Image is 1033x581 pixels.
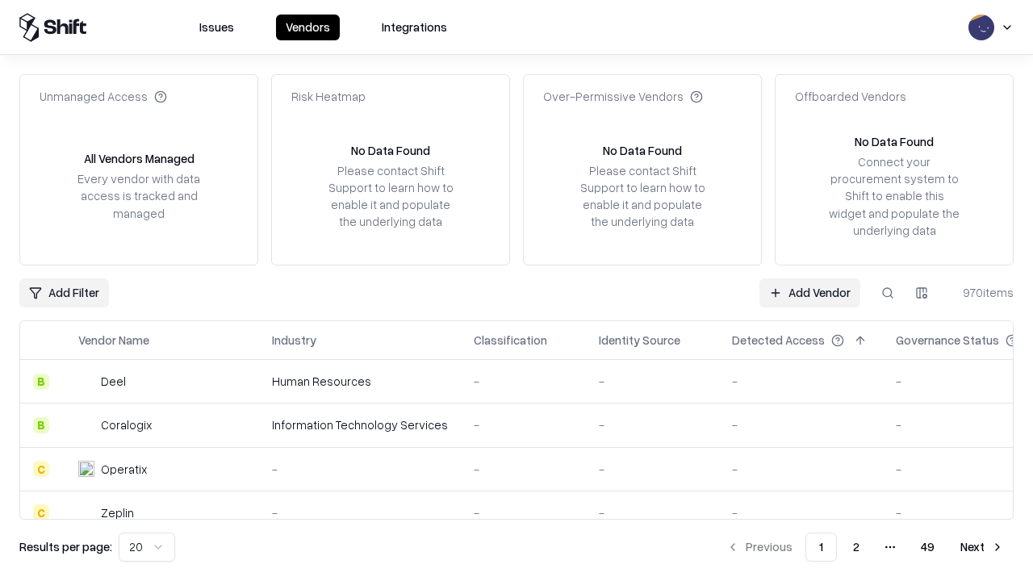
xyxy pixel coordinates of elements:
div: - [272,504,448,521]
div: - [599,373,706,390]
div: Human Resources [272,373,448,390]
div: Governance Status [896,332,999,349]
div: Industry [272,332,316,349]
img: Operatix [78,461,94,477]
div: No Data Found [603,142,682,159]
img: Zeplin [78,504,94,520]
div: - [474,461,573,478]
div: C [33,504,49,520]
p: Results per page: [19,538,112,555]
div: Coralogix [101,416,152,433]
a: Add Vendor [759,278,860,307]
div: C [33,461,49,477]
div: Operatix [101,461,147,478]
div: Offboarded Vendors [795,88,906,105]
button: Add Filter [19,278,109,307]
div: Unmanaged Access [40,88,167,105]
div: Please contact Shift Support to learn how to enable it and populate the underlying data [324,162,458,231]
div: Classification [474,332,547,349]
div: Please contact Shift Support to learn how to enable it and populate the underlying data [575,162,709,231]
div: Connect your procurement system to Shift to enable this widget and populate the underlying data [827,153,961,239]
div: 970 items [949,284,1014,301]
div: All Vendors Managed [84,150,194,167]
div: Risk Heatmap [291,88,366,105]
div: Detected Access [732,332,825,349]
div: - [474,373,573,390]
div: Identity Source [599,332,680,349]
div: - [732,416,870,433]
div: B [33,417,49,433]
div: No Data Found [855,133,934,150]
img: Coralogix [78,417,94,433]
div: Deel [101,373,126,390]
div: - [474,416,573,433]
button: Vendors [276,15,340,40]
div: - [732,504,870,521]
div: Vendor Name [78,332,149,349]
nav: pagination [717,533,1014,562]
button: 2 [840,533,872,562]
div: Over-Permissive Vendors [543,88,703,105]
div: Zeplin [101,504,134,521]
button: Integrations [372,15,457,40]
div: - [732,461,870,478]
div: - [599,504,706,521]
button: 1 [805,533,837,562]
div: - [474,504,573,521]
div: Information Technology Services [272,416,448,433]
div: B [33,374,49,390]
button: Issues [190,15,244,40]
div: No Data Found [351,142,430,159]
button: Next [951,533,1014,562]
img: Deel [78,374,94,390]
div: - [272,461,448,478]
div: - [599,416,706,433]
div: - [732,373,870,390]
div: - [599,461,706,478]
div: Every vendor with data access is tracked and managed [72,170,206,221]
button: 49 [908,533,947,562]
